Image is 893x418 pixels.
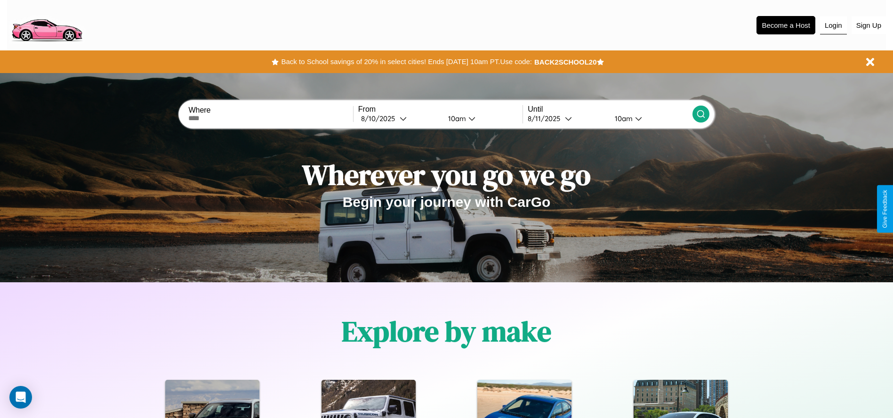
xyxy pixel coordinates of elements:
h1: Explore by make [342,312,551,351]
button: 10am [607,114,692,123]
label: From [358,105,523,114]
div: 8 / 11 / 2025 [528,114,565,123]
div: 10am [443,114,468,123]
button: Sign Up [852,16,886,34]
button: 10am [441,114,523,123]
button: Back to School savings of 20% in select cities! Ends [DATE] 10am PT.Use code: [279,55,534,68]
div: 10am [610,114,635,123]
div: Open Intercom Messenger [9,386,32,409]
div: 8 / 10 / 2025 [361,114,400,123]
b: BACK2SCHOOL20 [534,58,597,66]
img: logo [7,5,86,44]
label: Until [528,105,692,114]
label: Where [188,106,353,115]
button: Login [820,16,847,34]
button: 8/10/2025 [358,114,441,123]
div: Give Feedback [882,190,888,228]
button: Become a Host [756,16,815,34]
